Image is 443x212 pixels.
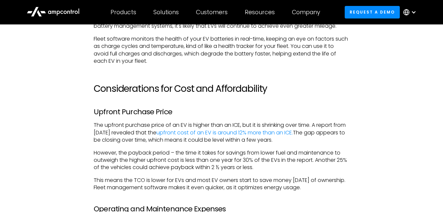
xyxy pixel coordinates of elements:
a: Request a demo [345,6,400,18]
div: Company [292,9,320,16]
div: Resources [245,9,275,16]
div: Solutions [153,9,179,16]
p: The upfront purchase price of an EV is higher than an ICE, but it is shrinking over time. A repor... [94,122,349,144]
div: Customers [196,9,228,16]
h3: Upfront Purchase Price [94,108,349,116]
p: However, the payback period – the time it takes for savings from lower fuel and maintenance to ou... [94,149,349,171]
a: upfront cost of an EV is around 12% more than an ICE. [156,129,293,136]
p: Fleet software monitors the health of your EV batteries in real-time, keeping an eye on factors s... [94,35,349,65]
div: Products [111,9,136,16]
p: This means the TCO is lower for EVs and most EV owners start to save money [DATE] of ownership. F... [94,177,349,192]
h2: Considerations for Cost and Affordability [94,83,349,94]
